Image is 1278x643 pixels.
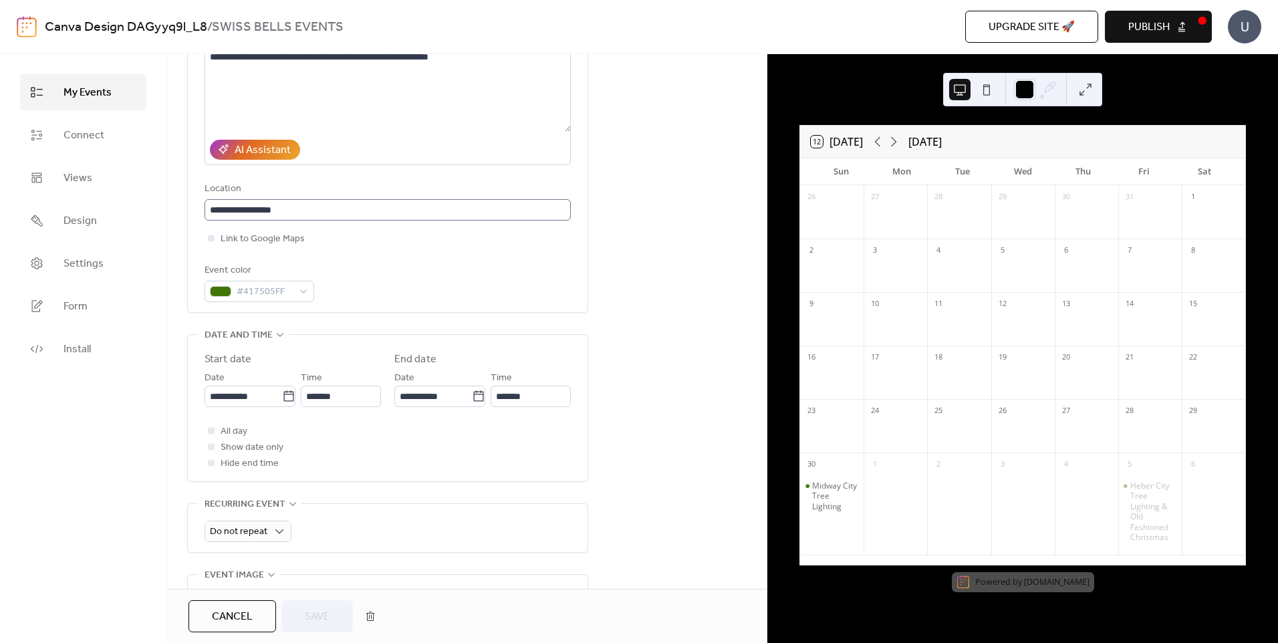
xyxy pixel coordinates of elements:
[237,284,293,300] span: #417505FF
[1122,350,1137,365] div: 21
[63,85,112,101] span: My Events
[491,370,512,386] span: Time
[995,457,1010,472] div: 3
[804,404,819,418] div: 23
[804,297,819,311] div: 9
[1186,404,1200,418] div: 29
[205,370,225,386] span: Date
[995,243,1010,258] div: 5
[210,140,300,160] button: AI Assistant
[1186,457,1200,472] div: 6
[1105,11,1212,43] button: Publish
[63,213,97,229] span: Design
[63,170,92,186] span: Views
[205,497,285,513] span: Recurring event
[989,19,1075,35] span: Upgrade site 🚀
[301,370,322,386] span: Time
[205,181,568,197] div: Location
[210,523,267,541] span: Do not repeat
[995,350,1010,365] div: 19
[1059,297,1073,311] div: 13
[1114,158,1174,185] div: Fri
[20,331,146,367] a: Install
[221,440,283,456] span: Show date only
[868,297,882,311] div: 10
[1053,158,1114,185] div: Thu
[1122,297,1137,311] div: 14
[975,576,1090,588] div: Powered by
[17,16,37,37] img: logo
[394,352,436,368] div: End date
[63,342,91,358] span: Install
[394,370,414,386] span: Date
[806,132,868,151] button: 12[DATE]
[1059,243,1073,258] div: 6
[221,456,279,472] span: Hide end time
[1128,19,1170,35] span: Publish
[63,256,104,272] span: Settings
[804,457,819,472] div: 30
[205,328,273,344] span: Date and time
[908,134,942,150] div: [DATE]
[1174,158,1235,185] div: Sat
[205,352,251,368] div: Start date
[812,481,858,512] div: Midway City Tree Lighting
[1122,457,1137,472] div: 5
[1122,190,1137,205] div: 31
[931,190,946,205] div: 28
[207,15,212,40] b: /
[868,404,882,418] div: 24
[20,74,146,110] a: My Events
[800,481,864,512] div: Midway City Tree Lighting
[221,231,305,247] span: Link to Google Maps
[868,457,882,472] div: 1
[1059,190,1073,205] div: 30
[868,243,882,258] div: 3
[1186,243,1200,258] div: 8
[868,190,882,205] div: 27
[20,288,146,324] a: Form
[1130,481,1176,543] div: Heber City Tree Lighting & Old Fashioned Christmas
[1186,350,1200,365] div: 22
[63,128,104,144] span: Connect
[931,350,946,365] div: 18
[205,567,264,584] span: Event image
[1059,457,1073,472] div: 4
[995,190,1010,205] div: 29
[1186,190,1200,205] div: 1
[1059,350,1073,365] div: 20
[965,11,1098,43] button: Upgrade site 🚀
[221,424,247,440] span: All day
[212,609,253,625] span: Cancel
[1122,404,1137,418] div: 28
[20,203,146,239] a: Design
[20,245,146,281] a: Settings
[932,158,993,185] div: Tue
[45,15,207,40] a: Canva Design DAGyyq9l_L8
[804,243,819,258] div: 2
[995,297,1010,311] div: 12
[1118,481,1182,543] div: Heber City Tree Lighting & Old Fashioned Christmas
[931,243,946,258] div: 4
[63,299,88,315] span: Form
[804,350,819,365] div: 16
[931,297,946,311] div: 11
[20,117,146,153] a: Connect
[1122,243,1137,258] div: 7
[20,160,146,196] a: Views
[1024,576,1090,588] a: [DOMAIN_NAME]
[931,457,946,472] div: 2
[811,158,872,185] div: Sun
[205,263,311,279] div: Event color
[931,404,946,418] div: 25
[995,404,1010,418] div: 26
[1186,297,1200,311] div: 15
[872,158,932,185] div: Mon
[1228,10,1261,43] div: U
[1059,404,1073,418] div: 27
[235,142,291,158] div: AI Assistant
[804,190,819,205] div: 26
[993,158,1053,185] div: Wed
[188,600,276,632] button: Cancel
